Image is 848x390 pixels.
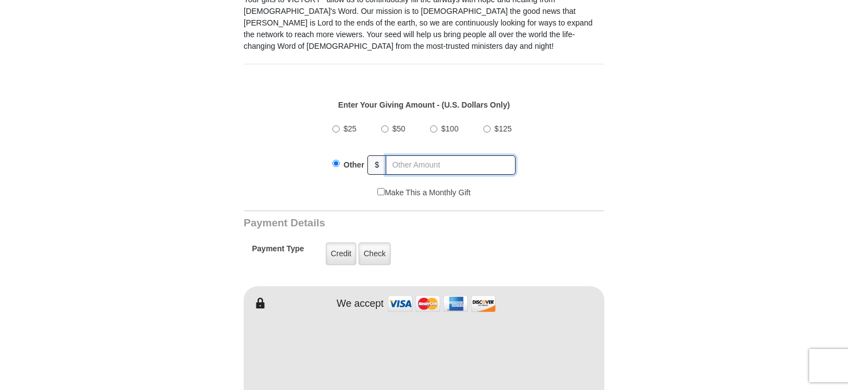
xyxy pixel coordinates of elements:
[338,100,509,109] strong: Enter Your Giving Amount - (U.S. Dollars Only)
[386,292,497,316] img: credit cards accepted
[494,124,512,133] span: $125
[367,155,386,175] span: $
[386,155,516,175] input: Other Amount
[252,244,304,259] h5: Payment Type
[441,124,458,133] span: $100
[244,217,527,230] h3: Payment Details
[337,298,384,310] h4: We accept
[377,188,385,195] input: Make This a Monthly Gift
[392,124,405,133] span: $50
[359,242,391,265] label: Check
[326,242,356,265] label: Credit
[344,124,356,133] span: $25
[344,160,364,169] span: Other
[377,187,471,199] label: Make This a Monthly Gift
